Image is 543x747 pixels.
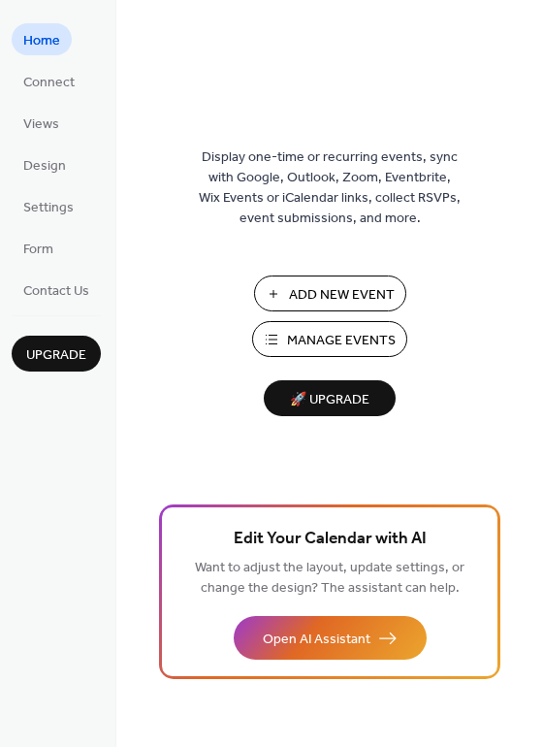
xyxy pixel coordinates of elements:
[12,274,101,306] a: Contact Us
[26,345,86,366] span: Upgrade
[275,387,384,413] span: 🚀 Upgrade
[195,555,464,601] span: Want to adjust the layout, update settings, or change the design? The assistant can help.
[23,114,59,135] span: Views
[263,630,370,650] span: Open AI Assistant
[12,232,65,264] a: Form
[23,281,89,302] span: Contact Us
[12,190,85,222] a: Settings
[12,107,71,139] a: Views
[234,616,427,660] button: Open AI Assistant
[12,65,86,97] a: Connect
[12,148,78,180] a: Design
[23,240,53,260] span: Form
[289,285,395,306] span: Add New Event
[287,331,396,351] span: Manage Events
[12,23,72,55] a: Home
[12,336,101,372] button: Upgrade
[254,276,406,311] button: Add New Event
[234,526,427,553] span: Edit Your Calendar with AI
[252,321,407,357] button: Manage Events
[199,147,461,229] span: Display one-time or recurring events, sync with Google, Outlook, Zoom, Eventbrite, Wix Events or ...
[264,380,396,416] button: 🚀 Upgrade
[23,31,60,51] span: Home
[23,73,75,93] span: Connect
[23,156,66,177] span: Design
[23,198,74,218] span: Settings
